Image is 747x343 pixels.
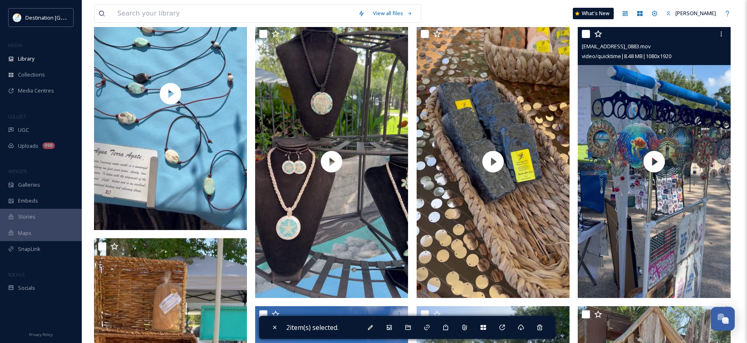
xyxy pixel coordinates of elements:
span: Socials [18,284,35,292]
span: Embeds [18,197,38,205]
span: MEDIA [8,42,22,48]
span: SOCIALS [8,271,25,278]
span: Stories [18,213,36,221]
span: Uploads [18,142,38,150]
span: video/quicktime | 8.48 MB | 1080 x 1920 [582,52,671,60]
span: [PERSON_NAME] [675,9,716,17]
a: Privacy Policy [29,329,53,339]
img: thumbnail [578,26,731,298]
span: Galleries [18,181,40,189]
button: Open Chat [711,307,735,331]
input: Search your library [113,5,354,23]
span: Media Centres [18,87,54,95]
span: Library [18,55,34,63]
img: thumbnail [255,26,408,298]
span: 2 item(s) selected. [286,323,339,332]
span: Destination [GEOGRAPHIC_DATA] [25,14,107,21]
span: [EMAIL_ADDRESS]_0883.mov [582,43,651,50]
span: Maps [18,229,31,237]
img: thumbnail [417,26,570,298]
span: WIDGETS [8,168,27,174]
span: COLLECT [8,113,26,120]
span: SnapLink [18,245,40,253]
span: Collections [18,71,45,79]
span: UGC [18,126,29,134]
img: download.png [13,14,21,22]
span: Privacy Policy [29,332,53,337]
a: View all files [369,5,417,21]
a: What's New [573,8,614,19]
a: [PERSON_NAME] [662,5,720,21]
div: 998 [43,142,55,149]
